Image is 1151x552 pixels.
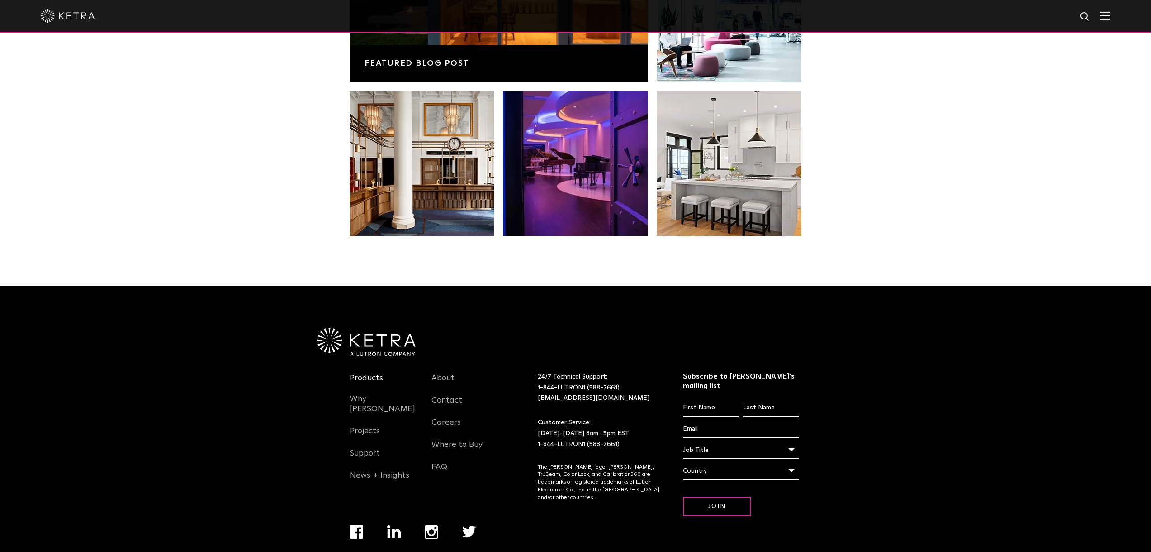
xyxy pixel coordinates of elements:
[462,526,476,538] img: twitter
[431,373,455,394] a: About
[41,9,95,23] img: ketra-logo-2019-white
[538,384,620,391] a: 1-844-LUTRON1 (588-7661)
[431,440,483,461] a: Where to Buy
[350,426,380,447] a: Projects
[683,399,739,417] input: First Name
[350,373,383,394] a: Products
[683,372,799,391] h3: Subscribe to [PERSON_NAME]’s mailing list
[350,372,418,491] div: Navigation Menu
[431,372,500,483] div: Navigation Menu
[538,418,660,450] p: Customer Service: [DATE]-[DATE] 8am- 5pm EST
[538,464,660,502] p: The [PERSON_NAME] logo, [PERSON_NAME], TruBeam, Color Lock, and Calibration360 are trademarks or ...
[683,421,799,438] input: Email
[350,470,409,491] a: News + Insights
[350,525,363,539] img: facebook
[683,462,799,480] div: Country
[431,418,461,438] a: Careers
[350,394,418,425] a: Why [PERSON_NAME]
[538,441,620,447] a: 1-844-LUTRON1 (588-7661)
[387,525,401,538] img: linkedin
[683,442,799,459] div: Job Title
[683,497,751,516] input: Join
[431,462,447,483] a: FAQ
[1100,11,1110,20] img: Hamburger%20Nav.svg
[425,525,438,539] img: instagram
[1080,11,1091,23] img: search icon
[431,395,462,416] a: Contact
[538,395,649,401] a: [EMAIL_ADDRESS][DOMAIN_NAME]
[743,399,799,417] input: Last Name
[538,372,660,404] p: 24/7 Technical Support:
[350,448,380,469] a: Support
[317,328,416,356] img: Ketra-aLutronCo_White_RGB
